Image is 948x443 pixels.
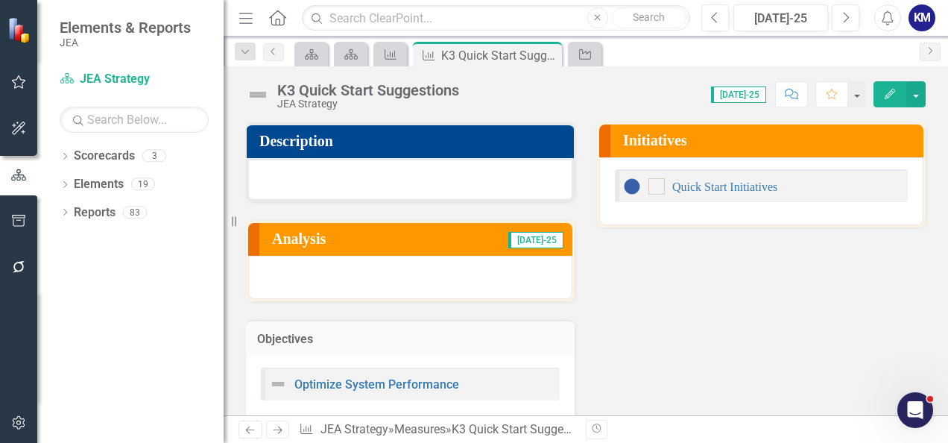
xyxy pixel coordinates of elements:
h3: Analysis [272,230,415,247]
iframe: Intercom live chat [897,392,933,428]
span: [DATE]-25 [711,87,766,103]
span: [DATE]-25 [508,232,563,248]
img: Not Defined [269,375,287,393]
a: Elements [74,176,124,193]
div: K3 Quick Start Suggestions [441,46,558,65]
button: [DATE]-25 [733,4,828,31]
button: Search [612,7,686,28]
img: On Hold [623,177,641,195]
div: 83 [123,206,147,219]
div: » » [299,421,575,439]
h3: Initiatives [623,132,916,148]
input: Search ClearPoint... [302,5,690,31]
a: Scorecards [74,148,135,165]
a: Optimize System Performance [294,377,459,392]
h3: Objectives [257,333,563,346]
div: JEA Strategy [277,98,459,110]
img: ClearPoint Strategy [7,16,34,43]
div: [DATE]-25 [739,10,823,28]
img: Not Defined [246,83,270,107]
button: KM [908,4,935,31]
span: Search [633,11,665,23]
a: Reports [74,204,116,221]
div: K3 Quick Start Suggestions [277,82,459,98]
div: K3 Quick Start Suggestions [452,422,595,436]
small: JEA [60,37,191,48]
input: Search Below... [60,107,209,133]
div: 3 [142,150,166,163]
a: JEA Strategy [320,422,388,436]
a: JEA Strategy [60,71,209,88]
a: Quick Start Initiatives [672,180,777,193]
div: 19 [131,178,155,191]
span: Elements & Reports [60,19,191,37]
h3: Description [259,133,566,149]
a: Measures [394,422,446,436]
